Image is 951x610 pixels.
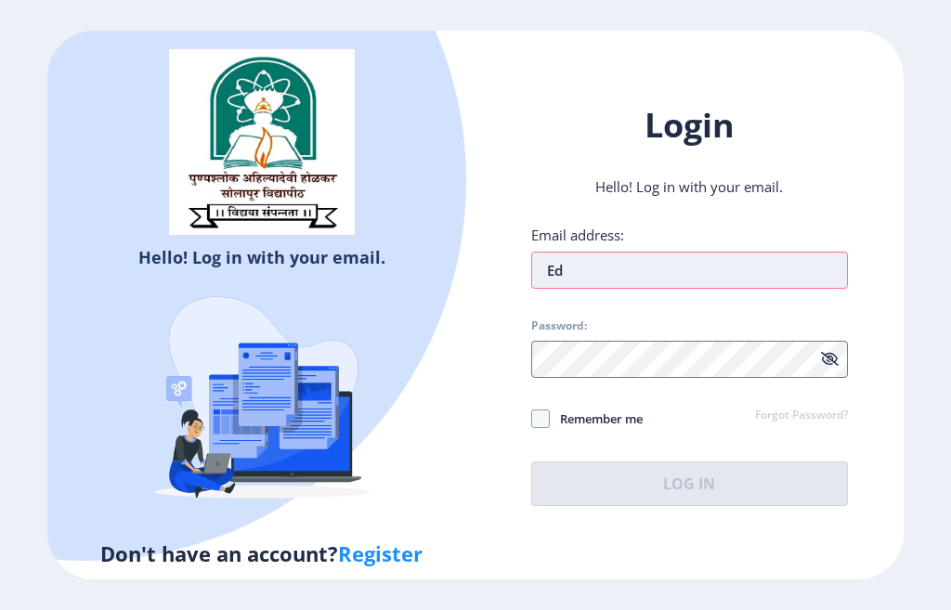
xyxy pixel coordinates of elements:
[61,539,462,568] h5: Don't have an account?
[550,408,643,430] span: Remember me
[99,260,424,539] img: Recruitment%20Agencies%20(%20verification).svg
[338,539,423,567] a: Register
[755,408,848,424] a: Forgot Password?
[531,177,848,196] p: Hello! Log in with your email.
[531,226,624,244] label: Email address:
[169,49,355,235] img: solapur_logo.png
[531,103,848,148] h1: Login
[531,318,587,333] label: Password:
[531,461,848,506] button: Log In
[531,252,848,289] input: Email address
